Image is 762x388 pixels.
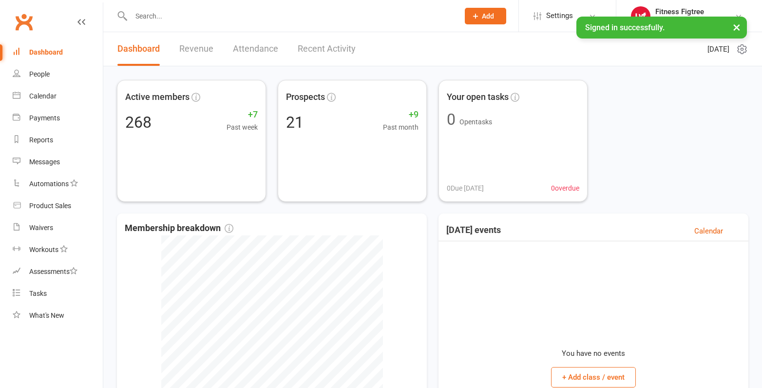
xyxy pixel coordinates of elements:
div: Workouts [29,246,58,253]
div: Payments [29,114,60,122]
div: Tasks [29,290,47,297]
button: + Add class / event [551,367,636,388]
a: Product Sales [13,195,103,217]
div: 268 [125,115,152,130]
span: Active members [125,90,190,104]
a: Workouts [13,239,103,261]
button: Add [465,8,506,24]
a: Waivers [13,217,103,239]
p: You have no events [562,348,625,359]
a: Assessments [13,261,103,283]
h3: [DATE] events [446,225,501,237]
a: Dashboard [117,32,160,66]
a: Attendance [233,32,278,66]
a: Dashboard [13,41,103,63]
a: Calendar [13,85,103,107]
div: 0 [447,112,456,127]
span: Signed in successfully. [585,23,665,32]
a: Reports [13,129,103,151]
span: [DATE] [707,43,729,55]
div: Waivers [29,224,53,232]
a: Payments [13,107,103,129]
span: Your open tasks [447,90,509,104]
span: +7 [227,108,258,122]
div: 247 Fitness Figtree [655,16,713,25]
a: What's New [13,305,103,327]
button: × [728,17,745,38]
a: Calendar [694,225,723,237]
span: Membership breakdown [125,221,233,235]
img: thumb_image1753610192.png [631,6,650,26]
span: Add [482,12,494,20]
span: Open tasks [459,118,492,126]
span: 0 Due [DATE] [447,183,484,194]
span: Past week [227,122,258,133]
div: Messages [29,158,60,166]
div: What's New [29,311,64,319]
a: Recent Activity [298,32,356,66]
div: Assessments [29,268,77,275]
input: Search... [128,9,452,23]
div: Reports [29,136,53,144]
div: Automations [29,180,69,188]
div: Product Sales [29,202,71,210]
span: Prospects [286,90,325,104]
span: Settings [546,5,573,27]
span: Past month [383,122,419,133]
div: 21 [286,115,304,130]
a: Automations [13,173,103,195]
span: 0 overdue [551,183,579,194]
a: Clubworx [12,10,36,34]
a: Messages [13,151,103,173]
div: Fitness Figtree [655,7,713,16]
div: Calendar [29,92,57,100]
a: People [13,63,103,85]
div: Dashboard [29,48,63,56]
a: Revenue [179,32,213,66]
div: People [29,70,50,78]
span: +9 [383,108,419,122]
a: Tasks [13,283,103,305]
